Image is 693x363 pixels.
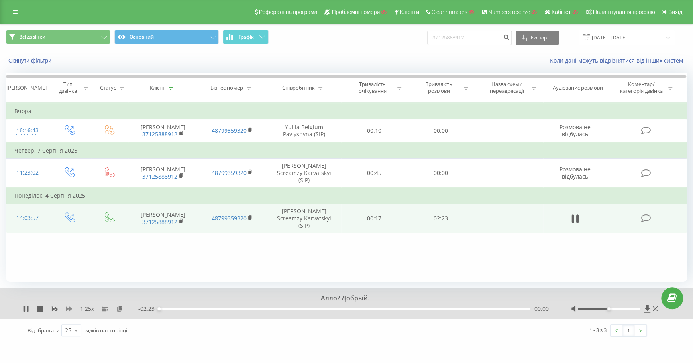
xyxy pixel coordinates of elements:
a: Коли дані можуть відрізнятися вiд інших систем [550,57,687,64]
input: Пошук за номером [427,31,512,45]
div: Алло? Добрый. [86,294,596,303]
span: Графік [238,34,254,40]
span: - 02:23 [138,305,159,313]
td: 02:23 [408,204,474,233]
td: [PERSON_NAME] Screamzy Karvatskyi (SIP) [267,158,341,188]
a: 37125888912 [142,218,177,226]
span: Розмова не відбулась [560,165,591,180]
div: Коментар/категорія дзвінка [618,81,665,94]
a: 48799359320 [211,127,246,134]
td: Yuliia Belgium Pavlyshyna (SIP) [267,119,341,143]
div: 1 - 3 з 3 [589,326,607,334]
span: Всі дзвінки [19,34,45,40]
span: 00:00 [534,305,548,313]
button: Графік [223,30,269,44]
div: Accessibility label [607,307,611,310]
a: 37125888912 [142,173,177,180]
a: 37125888912 [142,130,177,138]
span: Кабінет [552,9,571,15]
span: Clear numbers [432,9,467,15]
a: 48799359320 [211,169,246,177]
td: Вчора [6,103,687,119]
div: 25 [65,326,71,334]
td: [PERSON_NAME] [128,204,197,233]
button: Всі дзвінки [6,30,110,44]
span: Вихід [668,9,682,15]
td: 00:00 [408,119,474,143]
button: Основний [114,30,219,44]
span: Проблемні номери [332,9,380,15]
span: Відображати [27,327,59,334]
span: рядків на сторінці [83,327,127,334]
button: Експорт [516,31,559,45]
div: Бізнес номер [210,84,243,91]
div: 11:23:02 [14,165,41,181]
td: 00:10 [341,119,408,143]
td: [PERSON_NAME] [128,158,197,188]
span: Розмова не відбулась [560,123,591,138]
td: 00:45 [341,158,408,188]
span: 1.25 x [80,305,94,313]
div: Тривалість очікування [351,81,394,94]
div: Тип дзвінка [56,81,80,94]
span: Numbers reserve [488,9,530,15]
span: Реферальна програма [259,9,318,15]
button: Скинути фільтри [6,57,55,64]
td: 00:17 [341,204,408,233]
td: Четвер, 7 Серпня 2025 [6,143,687,159]
div: Клієнт [150,84,165,91]
td: [PERSON_NAME] Screamzy Karvatskyi (SIP) [267,204,341,233]
div: Тривалість розмови [418,81,460,94]
div: Статус [100,84,116,91]
div: Співробітник [282,84,315,91]
td: Понеділок, 4 Серпня 2025 [6,188,687,204]
div: Назва схеми переадресації [485,81,528,94]
span: Клієнти [400,9,419,15]
div: Accessibility label [157,307,161,310]
td: [PERSON_NAME] [128,119,197,143]
div: 16:16:43 [14,123,41,138]
a: 1 [622,325,634,336]
td: 00:00 [408,158,474,188]
div: [PERSON_NAME] [6,84,47,91]
div: Аудіозапис розмови [553,84,603,91]
span: Налаштування профілю [593,9,655,15]
div: 14:03:57 [14,210,41,226]
a: 48799359320 [211,214,246,222]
